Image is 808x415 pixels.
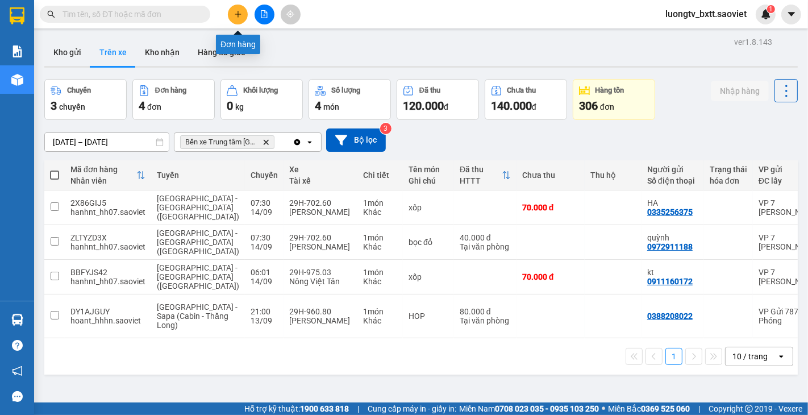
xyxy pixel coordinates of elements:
div: Chuyến [251,171,278,180]
strong: 0369 525 060 [641,404,690,413]
span: aim [286,10,294,18]
div: HA [647,198,698,208]
div: 0972911188 [647,242,693,251]
span: | [357,402,359,415]
div: Hàng tồn [595,86,624,94]
button: Nhập hàng [711,81,769,101]
span: Miền Nam [459,402,599,415]
div: ver 1.8.143 [734,36,772,48]
span: [GEOGRAPHIC_DATA] - Sapa (Cabin - Thăng Long) [157,302,238,330]
div: Khác [363,208,397,217]
span: 3 [51,99,57,113]
div: Tại văn phòng [460,242,511,251]
span: 1 [769,5,773,13]
svg: open [305,138,314,147]
span: đơn [147,102,161,111]
div: Nông Việt Tân [289,277,352,286]
span: Miền Bắc [608,402,690,415]
div: Người gửi [647,165,698,174]
div: Số lượng [331,86,360,94]
div: 21:00 [251,307,278,316]
button: aim [281,5,301,24]
svg: Clear all [293,138,302,147]
input: Selected Bến xe Trung tâm Lào Cai. [277,136,278,148]
div: Xe [289,165,352,174]
button: Chưa thu140.000đ [485,79,567,120]
div: xốp [409,203,448,212]
span: Bến xe Trung tâm Lào Cai, close by backspace [180,135,274,149]
button: Kho gửi [44,39,90,66]
span: copyright [745,405,753,413]
button: Kho nhận [136,39,189,66]
button: Số lượng4món [309,79,391,120]
div: 0388208022 [647,312,693,321]
div: 1 món [363,307,397,316]
span: search [47,10,55,18]
span: | [698,402,700,415]
button: plus [228,5,248,24]
strong: 0708 023 035 - 0935 103 250 [495,404,599,413]
div: hanhnt_hh07.saoviet [70,208,145,217]
img: logo-vxr [10,7,24,24]
div: 80.000 đ [460,307,511,316]
div: [PERSON_NAME] [289,316,352,325]
button: caret-down [781,5,801,24]
div: hóa đơn [710,176,747,185]
div: Khác [363,316,397,325]
div: [PERSON_NAME] [289,208,352,217]
sup: 3 [380,123,391,134]
div: 14/09 [251,208,278,217]
div: 06:01 [251,268,278,277]
span: kg [235,102,244,111]
div: Tài xế [289,176,352,185]
div: 07:30 [251,198,278,208]
div: [PERSON_NAME] [289,242,352,251]
div: 14/09 [251,242,278,251]
div: hoant_hhhn.saoviet [70,316,145,325]
div: Tuyến [157,171,239,180]
span: món [323,102,339,111]
button: Đơn hàng4đơn [132,79,215,120]
div: 07:30 [251,233,278,242]
button: file-add [255,5,274,24]
div: Tên món [409,165,448,174]
span: đ [444,102,448,111]
div: Đã thu [419,86,440,94]
div: 29H-960.80 [289,307,352,316]
svg: Delete [263,139,269,146]
span: 4 [315,99,321,113]
div: 29H-702.60 [289,233,352,242]
button: 1 [665,348,682,365]
span: luongtv_bxtt.saoviet [656,7,756,21]
span: Hỗ trợ kỹ thuật: [244,402,349,415]
div: HTTT [460,176,502,185]
span: [GEOGRAPHIC_DATA] - [GEOGRAPHIC_DATA] ([GEOGRAPHIC_DATA]) [157,263,239,290]
div: Tại văn phòng [460,316,511,325]
div: Chưa thu [522,171,579,180]
button: Đã thu120.000đ [397,79,479,120]
div: Chi tiết [363,171,397,180]
button: Hàng đã giao [189,39,255,66]
div: 1 món [363,268,397,277]
svg: open [777,352,786,361]
div: DY1AJGUY [70,307,145,316]
div: Khối lượng [243,86,278,94]
button: Bộ lọc [326,128,386,152]
span: Bến xe Trung tâm Lào Cai [185,138,258,147]
span: đ [532,102,536,111]
div: 2X86GIJ5 [70,198,145,208]
div: hanhnt_hh07.saoviet [70,242,145,251]
span: đơn [600,102,614,111]
button: Khối lượng0kg [220,79,303,120]
div: Trạng thái [710,165,747,174]
div: 29H-702.60 [289,198,352,208]
div: Đã thu [460,165,502,174]
div: Đơn hàng [216,35,260,54]
div: Đơn hàng [155,86,186,94]
th: Toggle SortBy [65,160,151,190]
div: bọc đỏ [409,238,448,247]
img: warehouse-icon [11,74,23,86]
div: 0335256375 [647,208,693,217]
img: warehouse-icon [11,314,23,326]
div: Mã đơn hàng [70,165,136,174]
